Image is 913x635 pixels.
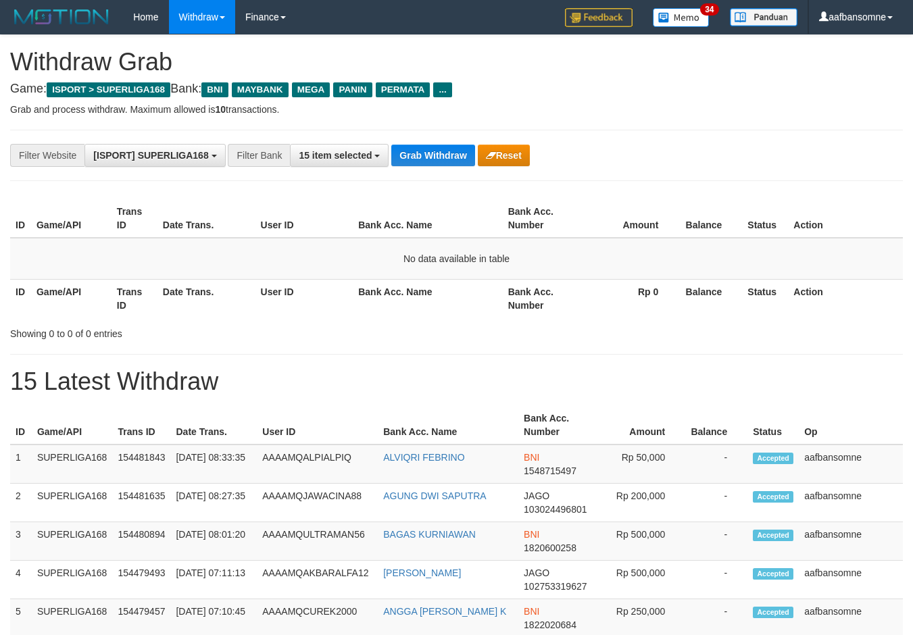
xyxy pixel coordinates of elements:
[10,49,903,76] h1: Withdraw Grab
[596,484,685,522] td: Rp 200,000
[503,199,583,238] th: Bank Acc. Number
[10,199,31,238] th: ID
[596,561,685,599] td: Rp 500,000
[232,82,289,97] span: MAYBANK
[753,568,793,580] span: Accepted
[10,238,903,280] td: No data available in table
[10,82,903,96] h4: Game: Bank:
[201,82,228,97] span: BNI
[353,199,502,238] th: Bank Acc. Name
[255,199,353,238] th: User ID
[391,145,474,166] button: Grab Withdraw
[503,279,583,317] th: Bank Acc. Number
[32,561,113,599] td: SUPERLIGA168
[700,3,718,16] span: 34
[112,561,170,599] td: 154479493
[353,279,502,317] th: Bank Acc. Name
[31,279,112,317] th: Game/API
[257,522,378,561] td: AAAAMQULTRAMAN56
[524,490,549,501] span: JAGO
[170,561,257,599] td: [DATE] 07:11:13
[10,484,32,522] td: 2
[524,606,539,617] span: BNI
[383,606,506,617] a: ANGGA [PERSON_NAME] K
[799,444,903,484] td: aafbansomne
[524,619,576,630] span: Copy 1822020684 to clipboard
[788,199,903,238] th: Action
[32,484,113,522] td: SUPERLIGA168
[596,522,685,561] td: Rp 500,000
[255,279,353,317] th: User ID
[433,82,451,97] span: ...
[170,522,257,561] td: [DATE] 08:01:20
[112,406,170,444] th: Trans ID
[257,484,378,522] td: AAAAMQJAWACINA88
[170,406,257,444] th: Date Trans.
[524,567,549,578] span: JAGO
[228,144,290,167] div: Filter Bank
[524,465,576,476] span: Copy 1548715497 to clipboard
[799,406,903,444] th: Op
[257,444,378,484] td: AAAAMQALPIALPIQ
[10,322,370,340] div: Showing 0 to 0 of 0 entries
[596,406,685,444] th: Amount
[742,199,788,238] th: Status
[112,199,157,238] th: Trans ID
[524,581,587,592] span: Copy 102753319627 to clipboard
[93,150,208,161] span: [ISPORT] SUPERLIGA168
[10,144,84,167] div: Filter Website
[799,561,903,599] td: aafbansomne
[170,444,257,484] td: [DATE] 08:33:35
[378,406,518,444] th: Bank Acc. Name
[257,561,378,599] td: AAAAMQAKBARALFA12
[383,529,476,540] a: BAGAS KURNIAWAN
[10,279,31,317] th: ID
[383,452,464,463] a: ALVIQRI FEBRINO
[31,199,112,238] th: Game/API
[678,279,742,317] th: Balance
[383,490,486,501] a: AGUNG DWI SAPUTRA
[753,491,793,503] span: Accepted
[112,484,170,522] td: 154481635
[112,279,157,317] th: Trans ID
[799,522,903,561] td: aafbansomne
[10,406,32,444] th: ID
[112,522,170,561] td: 154480894
[47,82,170,97] span: ISPORT > SUPERLIGA168
[524,452,539,463] span: BNI
[157,279,255,317] th: Date Trans.
[292,82,330,97] span: MEGA
[685,406,747,444] th: Balance
[376,82,430,97] span: PERMATA
[753,530,793,541] span: Accepted
[10,561,32,599] td: 4
[685,484,747,522] td: -
[742,279,788,317] th: Status
[524,504,587,515] span: Copy 103024496801 to clipboard
[299,150,372,161] span: 15 item selected
[753,607,793,618] span: Accepted
[653,8,710,27] img: Button%20Memo.svg
[32,406,113,444] th: Game/API
[685,522,747,561] td: -
[730,8,797,26] img: panduan.png
[583,199,679,238] th: Amount
[518,406,596,444] th: Bank Acc. Number
[565,8,633,27] img: Feedback.jpg
[685,561,747,599] td: -
[10,522,32,561] td: 3
[333,82,372,97] span: PANIN
[257,406,378,444] th: User ID
[10,368,903,395] h1: 15 Latest Withdraw
[799,484,903,522] td: aafbansomne
[10,103,903,116] p: Grab and process withdraw. Maximum allowed is transactions.
[583,279,679,317] th: Rp 0
[383,567,461,578] a: [PERSON_NAME]
[32,444,113,484] td: SUPERLIGA168
[788,279,903,317] th: Action
[215,104,226,115] strong: 10
[157,199,255,238] th: Date Trans.
[685,444,747,484] td: -
[10,444,32,484] td: 1
[478,145,530,166] button: Reset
